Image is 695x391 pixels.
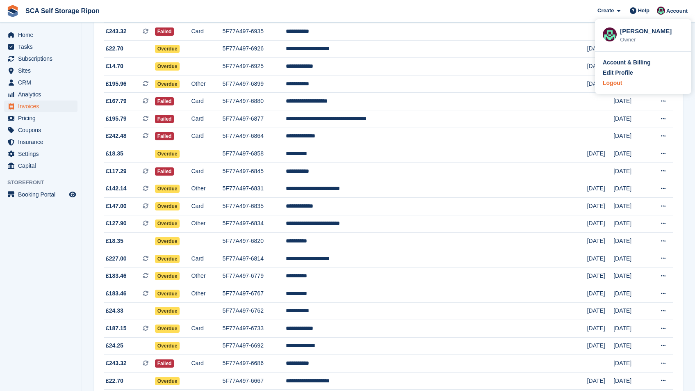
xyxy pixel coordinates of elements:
span: Overdue [155,325,180,333]
td: [DATE] [587,302,613,320]
a: menu [4,136,77,148]
span: £22.70 [106,377,123,385]
td: [DATE] [613,268,648,285]
span: CRM [18,77,67,88]
div: Account & Billing [603,58,651,67]
td: 5F77A497-6831 [223,180,286,198]
img: Sam Chapman [657,7,665,15]
span: Booking Portal [18,189,67,200]
span: Overdue [155,80,180,88]
span: Failed [155,359,174,368]
span: Overdue [155,220,180,228]
td: [DATE] [587,180,613,198]
a: menu [4,77,77,88]
td: [DATE] [613,128,648,145]
td: [DATE] [587,320,613,338]
td: Other [191,268,222,285]
td: Card [191,355,222,373]
a: menu [4,41,77,53]
span: £167.79 [106,97,127,105]
span: £243.32 [106,359,127,368]
td: 5F77A497-6935 [223,23,286,41]
div: Edit Profile [603,69,633,77]
span: Failed [155,132,174,140]
td: [DATE] [613,215,648,233]
span: Sites [18,65,67,76]
span: £22.70 [106,44,123,53]
span: £243.32 [106,27,127,36]
span: Account [666,7,688,15]
span: Settings [18,148,67,160]
a: Preview store [68,190,77,199]
td: 5F77A497-6667 [223,372,286,390]
span: Analytics [18,89,67,100]
td: 5F77A497-6858 [223,145,286,163]
td: Card [191,128,222,145]
td: 5F77A497-6820 [223,233,286,250]
td: [DATE] [587,145,613,163]
td: Card [191,197,222,215]
td: [DATE] [587,285,613,302]
span: £147.00 [106,202,127,210]
td: Other [191,215,222,233]
td: 5F77A497-6834 [223,215,286,233]
span: £227.00 [106,254,127,263]
span: £117.29 [106,167,127,176]
td: 5F77A497-6767 [223,285,286,302]
td: [DATE] [587,268,613,285]
td: [DATE] [613,162,648,180]
td: Other [191,75,222,93]
span: Overdue [155,62,180,71]
span: Failed [155,115,174,123]
a: menu [4,89,77,100]
a: Logout [603,79,684,87]
span: £187.15 [106,324,127,333]
span: Overdue [155,150,180,158]
span: £142.14 [106,184,127,193]
span: Overdue [155,202,180,210]
td: Card [191,93,222,110]
td: 5F77A497-6733 [223,320,286,338]
a: menu [4,53,77,64]
a: menu [4,112,77,124]
td: Card [191,162,222,180]
td: 5F77A497-6899 [223,75,286,93]
span: £127.90 [106,219,127,228]
td: [DATE] [613,197,648,215]
td: 5F77A497-6926 [223,40,286,58]
img: stora-icon-8386f47178a22dfd0bd8f6a31ec36ba5ce8667c1dd55bd0f319d3a0aa187defe.svg [7,5,19,17]
span: Subscriptions [18,53,67,64]
img: Sam Chapman [603,27,617,41]
a: menu [4,65,77,76]
span: Storefront [7,178,82,187]
span: £18.35 [106,149,123,158]
td: 5F77A497-6925 [223,58,286,75]
span: Insurance [18,136,67,148]
span: £18.35 [106,237,123,245]
td: Other [191,180,222,198]
td: 5F77A497-6779 [223,268,286,285]
span: Overdue [155,255,180,263]
td: Card [191,320,222,338]
a: menu [4,148,77,160]
a: menu [4,189,77,200]
td: [DATE] [613,355,648,373]
td: 5F77A497-6686 [223,355,286,373]
td: 5F77A497-6877 [223,110,286,128]
a: SCA Self Storage Ripon [22,4,103,18]
td: Card [191,23,222,41]
td: [DATE] [613,93,648,110]
span: £195.79 [106,114,127,123]
a: Account & Billing [603,58,684,67]
td: Card [191,250,222,268]
div: [PERSON_NAME] [620,27,684,34]
span: Overdue [155,237,180,245]
span: Failed [155,97,174,105]
td: [DATE] [613,337,648,355]
span: Capital [18,160,67,171]
td: [DATE] [613,145,648,163]
a: menu [4,29,77,41]
span: £24.33 [106,306,123,315]
span: £14.70 [106,62,123,71]
a: menu [4,101,77,112]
